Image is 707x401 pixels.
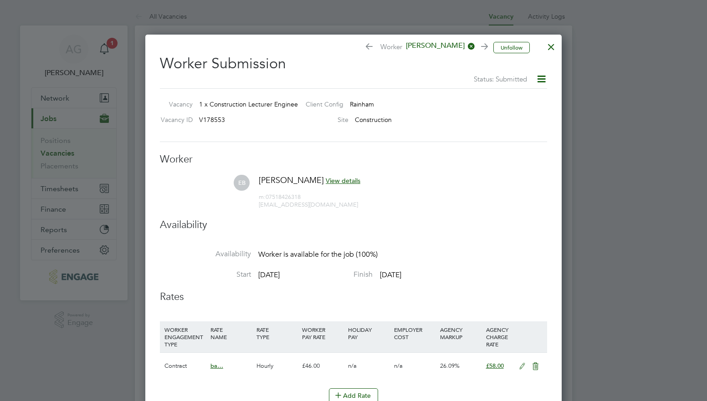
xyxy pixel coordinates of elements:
div: AGENCY MARKUP [438,321,484,345]
label: Client Config [298,100,343,108]
span: Worker [364,41,487,54]
div: £46.00 [300,353,346,379]
span: Construction [355,116,392,124]
div: WORKER PAY RATE [300,321,346,345]
span: EB [234,175,250,191]
div: AGENCY CHARGE RATE [484,321,514,352]
span: [EMAIL_ADDRESS][DOMAIN_NAME] [259,201,358,208]
label: Site [298,116,348,124]
span: [DATE] [380,270,401,279]
label: Finish [282,270,373,279]
div: WORKER ENGAGEMENT TYPE [162,321,208,352]
span: [PERSON_NAME] [402,41,475,51]
div: RATE NAME [208,321,254,345]
h3: Rates [160,290,547,304]
span: 1 x Construction Lecturer Engineering (Outer) [199,100,332,108]
button: Unfollow [493,42,530,54]
span: Rainham [350,100,374,108]
span: n/a [394,362,403,370]
span: n/a [348,362,357,370]
span: ba… [210,362,223,370]
span: [DATE] [258,270,280,279]
label: Vacancy ID [156,116,193,124]
div: Contract [162,353,208,379]
span: £58.00 [486,362,504,370]
div: HOLIDAY PAY [346,321,392,345]
span: 07518426318 [259,193,301,201]
span: View details [326,177,360,185]
span: [PERSON_NAME] [259,175,324,185]
label: Vacancy [156,100,193,108]
span: Worker is available for the job (100%) [258,250,378,259]
label: Availability [160,249,251,259]
span: V178553 [199,116,225,124]
h2: Worker Submission [160,47,547,85]
span: m: [259,193,266,201]
div: EMPLOYER COST [392,321,438,345]
h3: Worker [160,153,547,166]
span: 26.09% [440,362,460,370]
h3: Availability [160,218,547,232]
div: Hourly [254,353,300,379]
div: RATE TYPE [254,321,300,345]
label: Start [160,270,251,279]
span: Status: Submitted [474,75,527,83]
